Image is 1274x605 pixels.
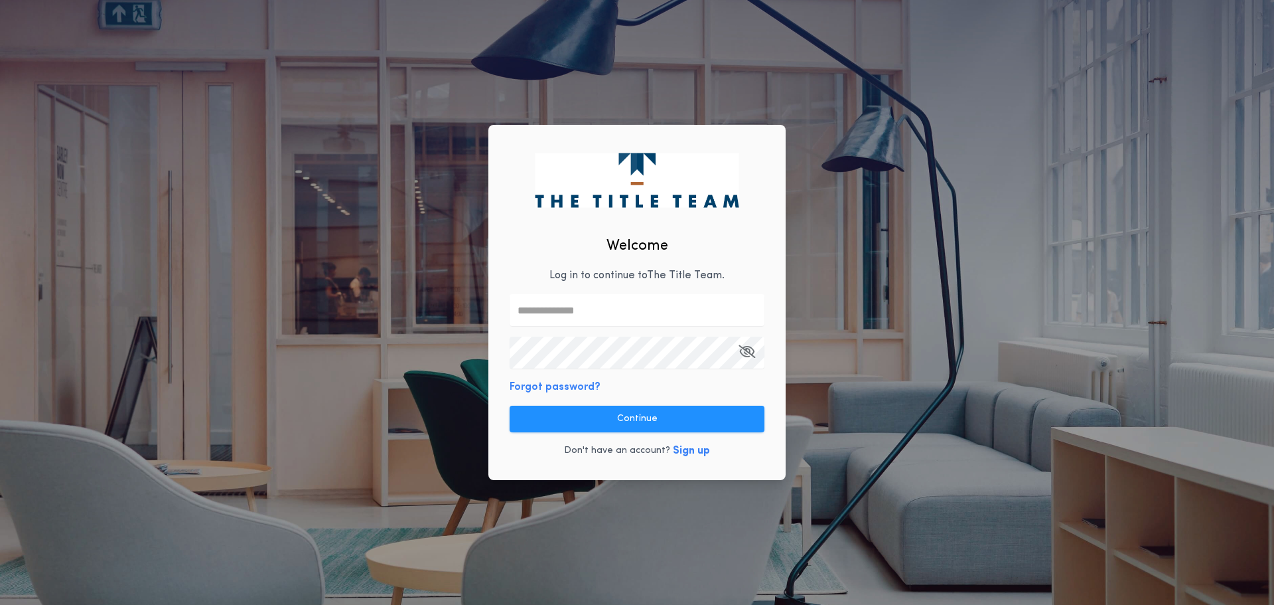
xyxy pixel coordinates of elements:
[510,379,601,395] button: Forgot password?
[564,444,670,458] p: Don't have an account?
[549,268,725,284] p: Log in to continue to The Title Team .
[673,443,710,459] button: Sign up
[510,406,764,432] button: Continue
[606,235,668,257] h2: Welcome
[535,153,739,207] img: logo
